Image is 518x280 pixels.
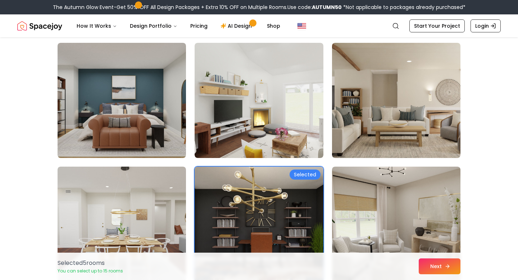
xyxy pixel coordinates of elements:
[17,14,501,37] nav: Global
[71,19,286,33] nav: Main
[58,43,186,158] img: Room room-67
[58,268,123,274] p: You can select up to 15 rooms
[342,4,465,11] span: *Not applicable to packages already purchased*
[195,43,323,158] img: Room room-68
[297,22,306,30] img: United States
[124,19,183,33] button: Design Portfolio
[290,170,321,180] div: Selected
[58,259,123,267] p: Selected 5 room s
[471,19,501,32] a: Login
[17,19,62,33] a: Spacejoy
[17,19,62,33] img: Spacejoy Logo
[312,4,342,11] b: AUTUMN50
[332,43,460,158] img: Room room-69
[409,19,465,32] a: Start Your Project
[287,4,342,11] span: Use code:
[53,4,465,11] div: The Autumn Glow Event-Get 50% OFF All Design Packages + Extra 10% OFF on Multiple Rooms.
[261,19,286,33] a: Shop
[185,19,213,33] a: Pricing
[71,19,123,33] button: How It Works
[215,19,260,33] a: AI Design
[419,258,460,274] button: Next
